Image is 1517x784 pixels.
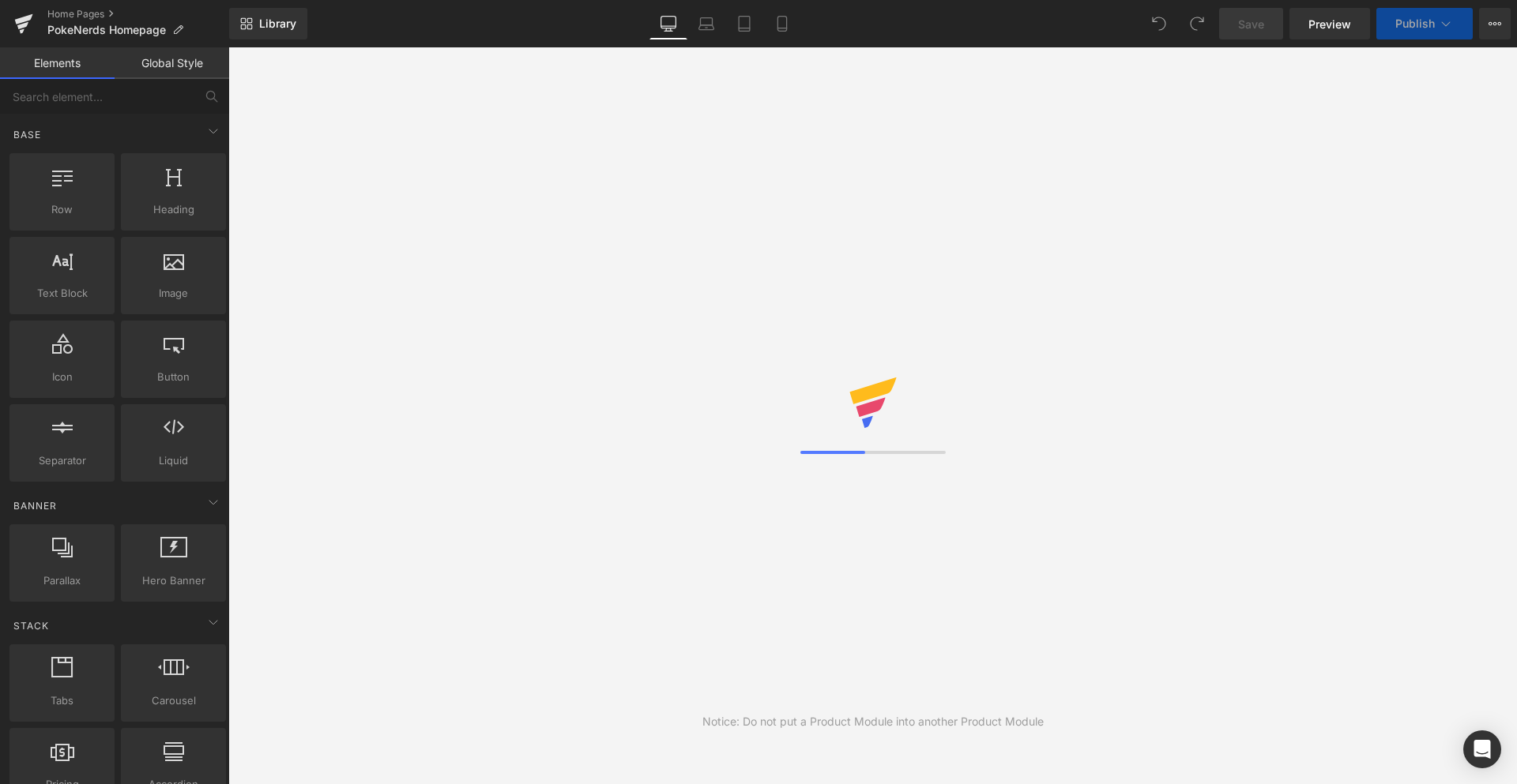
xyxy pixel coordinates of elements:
span: Stack [12,618,51,633]
a: Home Pages [47,8,229,21]
a: Laptop [687,8,725,39]
button: Undo [1143,8,1175,39]
div: Open Intercom Messenger [1463,730,1501,768]
a: New Library [229,8,307,39]
a: Global Style [115,47,229,79]
span: Row [14,201,110,218]
span: Preview [1308,16,1351,32]
span: PokeNerds Homepage [47,24,166,36]
span: Base [12,127,43,142]
button: Publish [1376,8,1473,39]
span: Banner [12,498,58,513]
a: Preview [1289,8,1370,39]
span: Parallax [14,572,110,589]
span: Liquid [126,452,221,469]
div: Notice: Do not put a Product Module into another Product Module [702,713,1044,730]
span: Hero Banner [126,572,221,589]
span: Text Block [14,285,110,302]
span: Save [1238,16,1264,32]
button: More [1479,8,1511,39]
span: Separator [14,452,110,469]
span: Carousel [126,692,221,709]
span: Heading [126,201,221,218]
span: Publish [1395,17,1435,30]
a: Tablet [725,8,763,39]
span: Tabs [14,692,110,709]
span: Button [126,369,221,385]
a: Desktop [649,8,687,39]
span: Library [259,17,296,31]
a: Mobile [763,8,801,39]
span: Icon [14,369,110,385]
button: Redo [1181,8,1213,39]
span: Image [126,285,221,302]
